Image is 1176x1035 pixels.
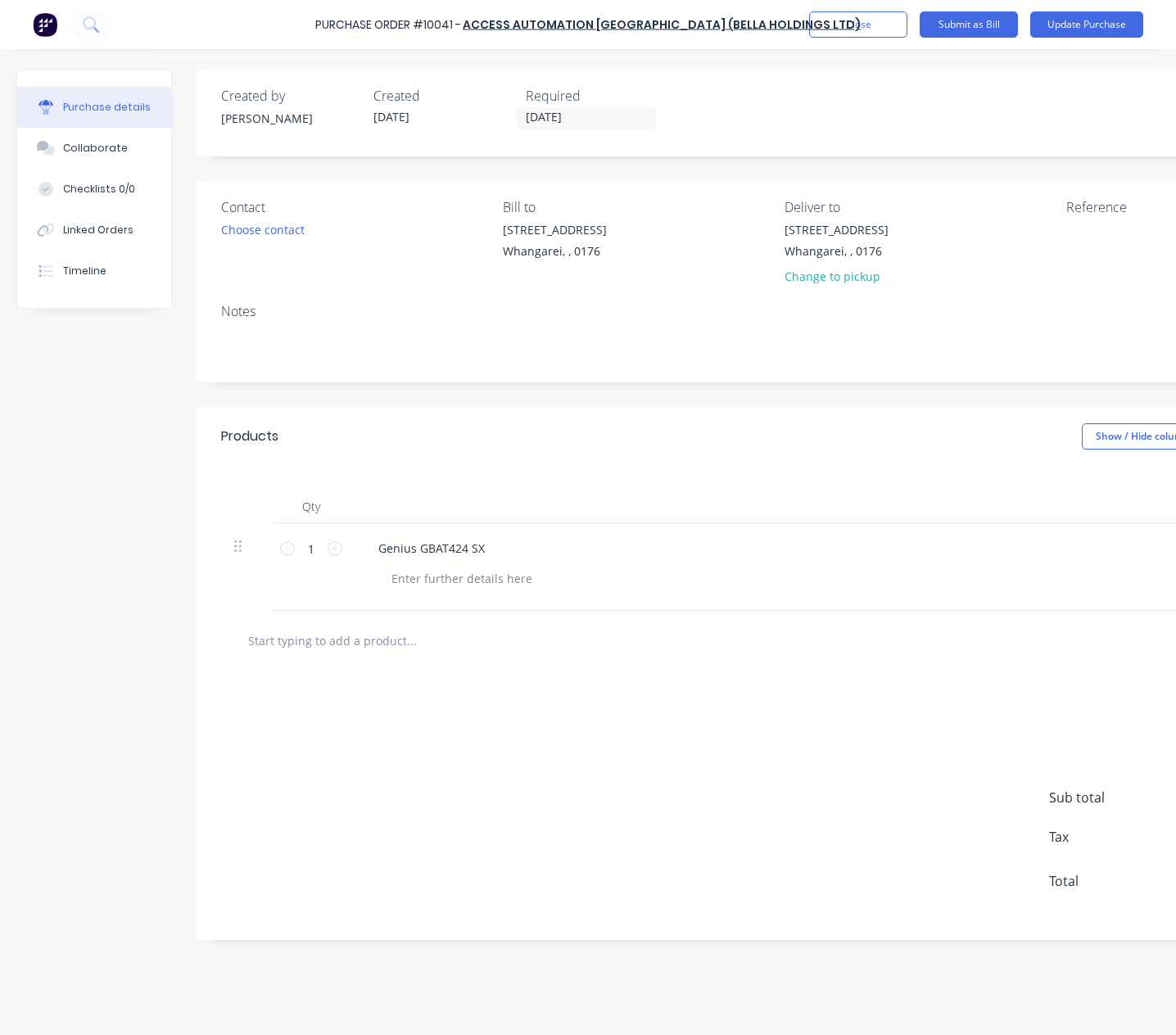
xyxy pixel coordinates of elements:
button: Collaborate [17,128,171,169]
div: Whangarei, , 0176 [503,242,607,260]
div: Checklists 0/0 [63,182,135,197]
button: Update Purchase [1030,11,1143,38]
button: Purchase details [17,87,171,128]
img: Factory [33,12,57,37]
div: Deliver to [785,197,1054,217]
div: Created [373,86,513,106]
div: Change to pickup [785,268,889,285]
div: Created by [221,86,360,106]
div: Required [526,86,665,106]
a: Access Automation [GEOGRAPHIC_DATA] (Bella Holdings Ltd) [463,16,861,33]
button: Submit as Bill [920,11,1018,38]
input: Start typing to add a product... [247,624,575,657]
div: Choose contact [221,221,305,238]
div: Timeline [63,264,106,278]
span: Tax [1049,827,1172,847]
div: Purchase details [63,100,151,115]
span: Sub total [1049,788,1172,807]
button: Linked Orders [17,210,171,251]
div: Bill to [503,197,772,217]
div: [STREET_ADDRESS] [785,221,889,238]
button: Close [809,11,907,38]
div: Whangarei, , 0176 [785,242,889,260]
div: Products [221,427,278,446]
div: [PERSON_NAME] [221,110,360,127]
span: Total [1049,871,1172,891]
div: Genius GBAT424 SX [365,536,498,560]
div: Purchase Order #10041 - [315,16,461,34]
div: Qty [270,490,352,523]
div: Contact [221,197,491,217]
button: Checklists 0/0 [17,169,171,210]
div: Linked Orders [63,223,133,237]
div: Collaborate [63,141,128,156]
button: Timeline [17,251,171,292]
div: [STREET_ADDRESS] [503,221,607,238]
